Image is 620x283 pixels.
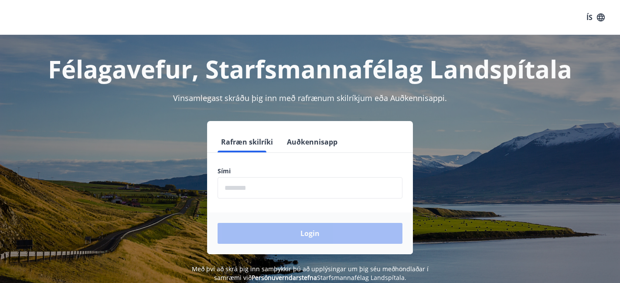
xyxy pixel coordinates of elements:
[582,10,610,25] button: ÍS
[283,131,341,152] button: Auðkennisapp
[10,52,610,85] h1: Félagavefur, Starfsmannafélag Landspítala
[192,265,429,282] span: Með því að skrá þig inn samþykkir þú að upplýsingar um þig séu meðhöndlaðar í samræmi við Starfsm...
[173,93,447,103] span: Vinsamlegast skráðu þig inn með rafrænum skilríkjum eða Auðkennisappi.
[218,167,402,175] label: Sími
[252,273,317,282] a: Persónuverndarstefna
[218,131,276,152] button: Rafræn skilríki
